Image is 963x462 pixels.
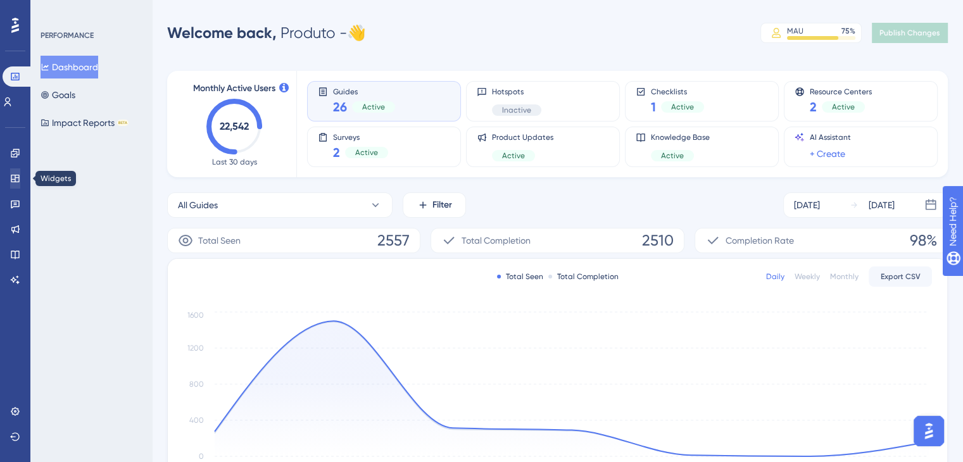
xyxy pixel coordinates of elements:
span: 2557 [377,230,410,251]
span: Export CSV [881,272,921,282]
span: Welcome back, [167,23,277,42]
div: [DATE] [869,197,895,213]
span: 2510 [642,230,674,251]
span: Active [355,147,378,158]
button: Publish Changes [872,23,948,43]
span: Inactive [502,105,531,115]
span: Active [832,102,855,112]
button: Dashboard [41,56,98,78]
span: Monthly Active Users [193,81,275,96]
text: 22,542 [220,120,249,132]
div: PERFORMANCE [41,30,94,41]
span: Guides [333,87,395,96]
div: Total Seen [497,272,543,282]
span: Publish Changes [879,28,940,38]
div: Total Completion [548,272,619,282]
span: 2 [333,144,340,161]
div: Weekly [795,272,820,282]
span: Need Help? [30,3,79,18]
button: Impact ReportsBETA [41,111,129,134]
tspan: 800 [189,380,204,389]
span: Completion Rate [726,233,794,248]
tspan: 1200 [187,344,204,353]
div: [DATE] [794,197,820,213]
span: All Guides [178,197,218,213]
span: Surveys [333,132,388,141]
span: Active [661,151,684,161]
span: Active [671,102,694,112]
div: MAU [787,26,803,36]
span: Knowledge Base [651,132,710,142]
div: Produto - 👋 [167,23,366,43]
span: 1 [651,98,656,116]
span: Total Completion [462,233,531,248]
span: Checklists [651,87,704,96]
button: All Guides [167,192,393,218]
span: AI Assistant [810,132,851,142]
button: Filter [403,192,466,218]
div: 75 % [841,26,855,36]
span: Total Seen [198,233,241,248]
tspan: 1600 [187,310,204,319]
a: + Create [810,146,845,161]
span: Active [362,102,385,112]
div: Monthly [830,272,859,282]
span: Resource Centers [810,87,872,96]
div: Daily [766,272,784,282]
span: Hotspots [492,87,541,97]
button: Export CSV [869,266,932,287]
span: Filter [432,197,452,213]
tspan: 0 [199,452,204,461]
span: 98% [910,230,937,251]
span: 26 [333,98,347,116]
span: Product Updates [492,132,553,142]
button: Goals [41,84,75,106]
tspan: 400 [189,416,204,425]
span: 2 [810,98,817,116]
span: Last 30 days [212,157,257,167]
span: Active [502,151,525,161]
iframe: UserGuiding AI Assistant Launcher [910,412,948,450]
div: BETA [117,120,129,126]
